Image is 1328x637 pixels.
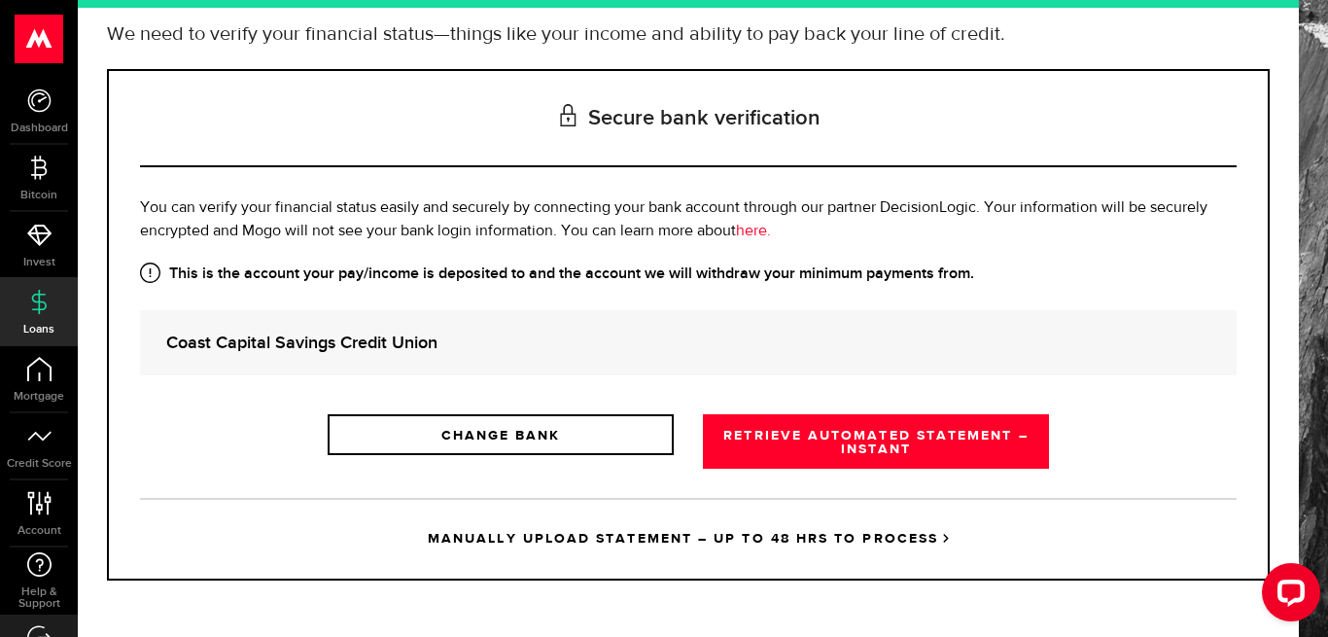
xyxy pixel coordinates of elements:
p: We need to verify your financial status—things like your income and ability to pay back your line... [107,20,1270,50]
a: CHANGE BANK [328,414,674,455]
a: RETRIEVE AUTOMATED STATEMENT – INSTANT [703,414,1049,469]
strong: Coast Capital Savings Credit Union [166,330,1210,356]
h3: Secure bank verification [140,71,1237,167]
iframe: LiveChat chat widget [1246,555,1328,637]
span: You can verify your financial status easily and securely by connecting your bank account through ... [140,200,1207,239]
a: here. [736,224,771,239]
strong: This is the account your pay/income is deposited to and the account we will withdraw your minimum... [140,263,1237,286]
